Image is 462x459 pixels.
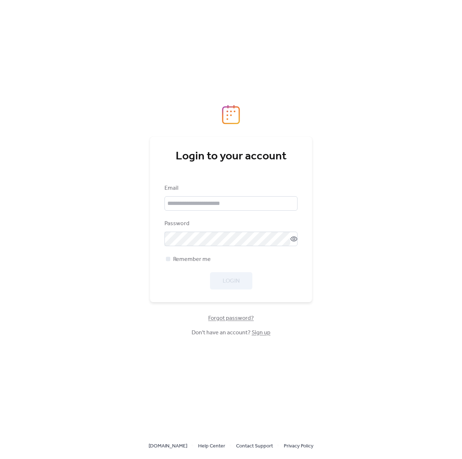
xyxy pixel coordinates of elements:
[164,149,298,164] div: Login to your account
[208,316,254,320] a: Forgot password?
[173,255,211,264] span: Remember me
[149,442,187,451] span: [DOMAIN_NAME]
[252,327,270,338] a: Sign up
[236,441,273,450] a: Contact Support
[198,442,225,451] span: Help Center
[149,441,187,450] a: [DOMAIN_NAME]
[164,219,296,228] div: Password
[198,441,225,450] a: Help Center
[208,314,254,323] span: Forgot password?
[164,184,296,193] div: Email
[284,442,313,451] span: Privacy Policy
[222,105,240,124] img: logo
[236,442,273,451] span: Contact Support
[192,329,270,337] span: Don't have an account?
[284,441,313,450] a: Privacy Policy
